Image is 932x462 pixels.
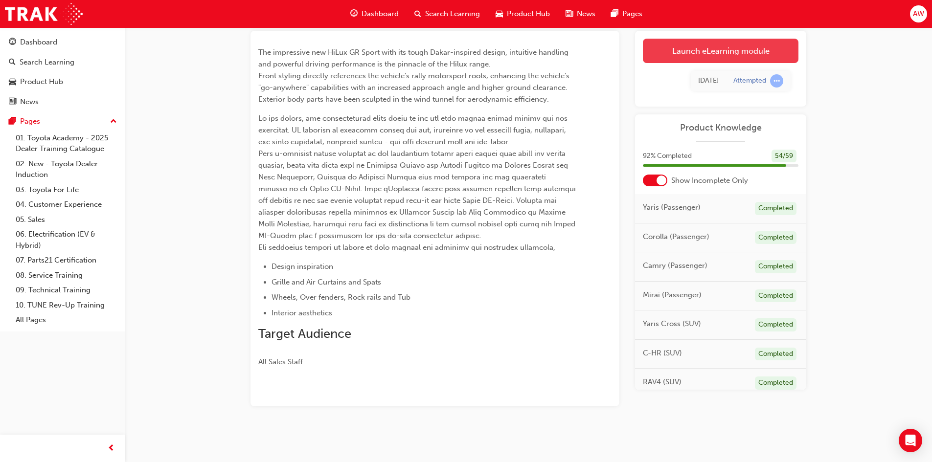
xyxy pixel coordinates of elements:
a: search-iconSearch Learning [407,4,488,24]
div: Pages [20,116,40,127]
a: Dashboard [4,33,121,51]
a: Product Hub [4,73,121,91]
div: Mon Aug 25 2025 12:19:22 GMT+0800 (Australian Western Standard Time) [698,75,719,87]
div: Open Intercom Messenger [899,429,922,452]
a: 03. Toyota For Life [12,182,121,198]
div: Dashboard [20,37,57,48]
span: 92 % Completed [643,151,692,162]
span: Interior aesthetics [272,308,332,317]
a: news-iconNews [558,4,603,24]
a: Launch eLearning module [643,39,798,63]
a: 10. TUNE Rev-Up Training [12,298,121,313]
div: Completed [755,202,796,215]
span: Pages [622,8,642,20]
span: Lo ips dolors, ame consecteturad elits doeiu te inc utl etdo magnaa enimad minimv qui nos exercit... [258,114,578,252]
img: Trak [5,3,83,25]
span: Grille and Air Curtains and Spats [272,278,381,286]
span: Target Audience [258,326,351,341]
a: 02. New - Toyota Dealer Induction [12,156,121,182]
a: guage-iconDashboard [342,4,407,24]
div: Completed [755,260,796,273]
span: car-icon [496,8,503,20]
a: News [4,93,121,111]
span: Search Learning [425,8,480,20]
span: C-HR (SUV) [643,348,682,359]
span: guage-icon [9,38,16,47]
span: Camry (Passenger) [643,260,707,271]
a: 01. Toyota Academy - 2025 Dealer Training Catalogue [12,131,121,156]
button: Pages [4,112,121,131]
span: AW [913,8,924,20]
span: Dashboard [362,8,399,20]
span: guage-icon [350,8,358,20]
a: Search Learning [4,53,121,71]
span: RAV4 (SUV) [643,376,682,388]
span: news-icon [566,8,573,20]
a: car-iconProduct Hub [488,4,558,24]
a: 07. Parts21 Certification [12,253,121,268]
a: All Pages [12,312,121,328]
div: Product Hub [20,76,63,88]
span: prev-icon [108,442,115,455]
span: Product Hub [507,8,550,20]
div: Completed [755,318,796,331]
span: The impressive new HiLux GR Sport with its tough Dakar-inspired design, intuitive handling and po... [258,48,571,104]
button: AW [910,5,927,22]
div: Attempted [733,76,766,86]
div: Completed [755,231,796,244]
a: 04. Customer Experience [12,197,121,212]
span: Corolla (Passenger) [643,231,709,242]
div: 54 / 59 [772,150,796,163]
a: Product Knowledge [643,122,798,133]
span: car-icon [9,78,16,87]
span: news-icon [9,98,16,107]
a: 09. Technical Training [12,283,121,298]
a: 08. Service Training [12,268,121,283]
span: search-icon [9,58,16,67]
button: DashboardSearch LearningProduct HubNews [4,31,121,112]
span: learningRecordVerb_ATTEMPT-icon [770,74,783,88]
span: Wheels, Over fenders, Rock rails and Tub [272,293,410,302]
span: Mirai (Passenger) [643,289,702,301]
div: News [20,96,39,108]
a: pages-iconPages [603,4,650,24]
a: 06. Electrification (EV & Hybrid) [12,227,121,253]
div: Completed [755,348,796,361]
div: Completed [755,289,796,303]
span: pages-icon [611,8,618,20]
span: Yaris Cross (SUV) [643,318,701,330]
span: Design inspiration [272,262,333,271]
span: News [577,8,595,20]
div: Search Learning [20,57,74,68]
span: search-icon [414,8,421,20]
div: Completed [755,376,796,390]
span: up-icon [110,115,117,128]
span: Show Incomplete Only [671,175,748,186]
span: All Sales Staff [258,357,303,366]
span: Yaris (Passenger) [643,202,701,213]
span: pages-icon [9,117,16,126]
a: 05. Sales [12,212,121,227]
